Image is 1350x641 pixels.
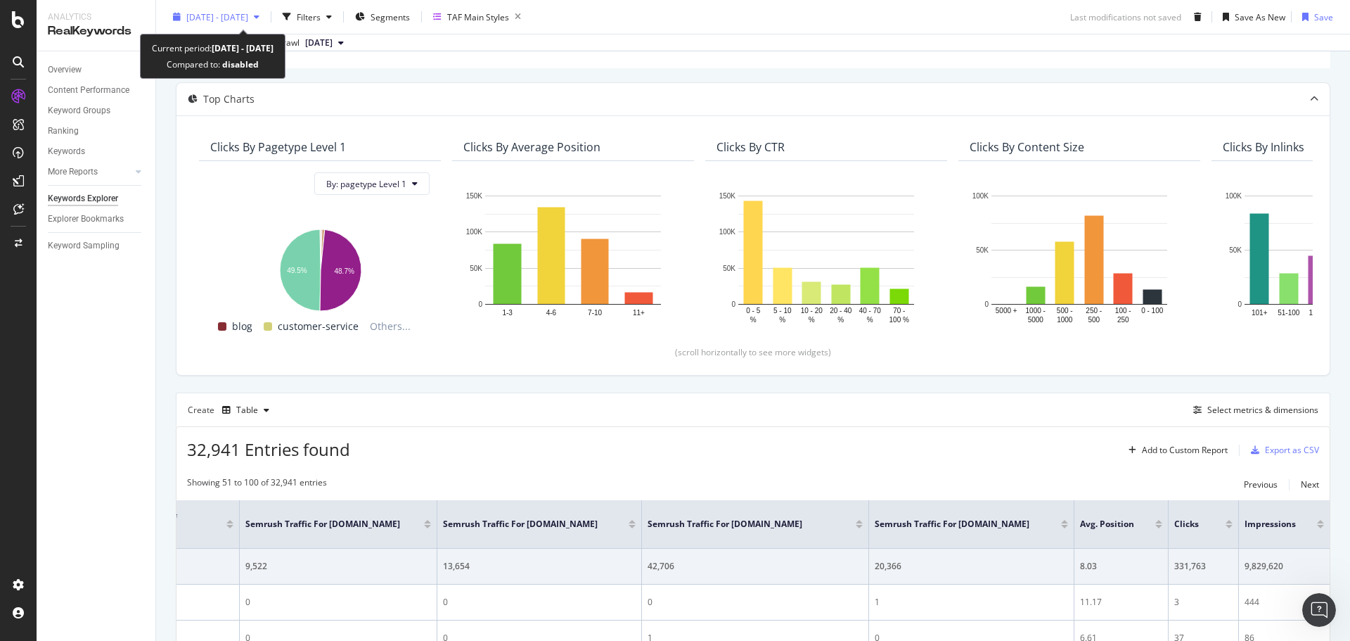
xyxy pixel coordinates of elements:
[48,103,146,118] a: Keyword Groups
[893,306,905,314] text: 70 -
[48,239,146,253] a: Keyword Sampling
[48,11,144,23] div: Analytics
[1245,560,1324,573] div: 9,829,620
[1278,308,1300,316] text: 51-100
[773,306,792,314] text: 5 - 10
[443,518,607,531] span: Semrush Traffic for [DOMAIN_NAME]
[186,11,248,23] span: [DATE] - [DATE]
[478,300,482,308] text: 0
[1080,596,1162,609] div: 11.17
[334,267,354,275] text: 48.7%
[48,63,82,77] div: Overview
[326,178,406,190] span: By: pagetype Level 1
[1223,140,1304,154] div: Clicks By Inlinks
[1207,404,1318,416] div: Select metrics & dimensions
[719,228,736,236] text: 100K
[187,438,350,461] span: 32,941 Entries found
[716,140,785,154] div: Clicks By CTR
[731,300,735,308] text: 0
[1309,308,1327,316] text: 16-50
[48,212,124,227] div: Explorer Bookmarks
[648,560,863,573] div: 42,706
[719,192,736,200] text: 150K
[463,189,683,325] svg: A chart.
[463,140,600,154] div: Clicks By Average Position
[976,246,989,254] text: 50K
[1244,476,1278,493] button: Previous
[1226,192,1242,200] text: 100K
[245,596,431,609] div: 0
[300,34,349,51] button: [DATE]
[349,6,416,28] button: Segments
[970,189,1189,325] div: A chart.
[801,306,823,314] text: 10 - 20
[210,222,430,313] div: A chart.
[867,315,873,323] text: %
[1245,439,1319,462] button: Export as CSV
[48,23,144,39] div: RealKeywords
[48,63,146,77] a: Overview
[48,144,146,159] a: Keywords
[48,191,146,206] a: Keywords Explorer
[212,42,274,54] b: [DATE] - [DATE]
[48,124,79,139] div: Ranking
[364,318,416,335] span: Others...
[1115,306,1131,314] text: 100 -
[875,560,1068,573] div: 20,366
[48,103,110,118] div: Keyword Groups
[193,346,1313,358] div: (scroll horizontally to see more widgets)
[1123,439,1228,462] button: Add to Custom Report
[875,518,1040,531] span: Semrush Traffic for [DOMAIN_NAME]
[970,140,1084,154] div: Clicks By Content Size
[875,596,1068,609] div: 1
[470,264,482,272] text: 50K
[1314,11,1333,23] div: Save
[984,300,989,308] text: 0
[746,306,760,314] text: 0 - 5
[48,83,129,98] div: Content Performance
[443,560,636,573] div: 13,654
[502,308,513,316] text: 1-3
[371,11,410,23] span: Segments
[633,308,645,316] text: 11+
[210,140,346,154] div: Clicks By pagetype Level 1
[1117,315,1129,323] text: 250
[1080,560,1162,573] div: 8.03
[48,165,98,179] div: More Reports
[167,56,259,72] div: Compared to:
[648,596,863,609] div: 0
[1141,306,1164,314] text: 0 - 100
[314,172,430,195] button: By: pagetype Level 1
[232,318,252,335] span: blog
[48,124,146,139] a: Ranking
[1245,518,1296,531] span: Impressions
[1265,444,1319,456] div: Export as CSV
[1028,315,1044,323] text: 5000
[588,308,602,316] text: 7-10
[972,192,989,200] text: 100K
[48,212,146,227] a: Explorer Bookmarks
[427,6,527,28] button: TAF Main Styles
[837,315,844,323] text: %
[188,399,275,421] div: Create
[859,306,882,314] text: 40 - 70
[245,560,431,573] div: 9,522
[1086,306,1102,314] text: 250 -
[466,228,483,236] text: 100K
[1026,306,1046,314] text: 1000 -
[1217,6,1285,28] button: Save As New
[187,476,327,493] div: Showing 51 to 100 of 32,941 entries
[830,306,852,314] text: 20 - 40
[48,191,118,206] div: Keywords Explorer
[1237,300,1242,308] text: 0
[1174,596,1233,609] div: 3
[809,315,815,323] text: %
[277,6,337,28] button: Filters
[1302,593,1336,627] iframe: Intercom live chat
[1080,518,1134,531] span: Avg. Position
[1301,476,1319,493] button: Next
[217,399,275,421] button: Table
[648,518,835,531] span: Semrush Traffic for [DOMAIN_NAME]
[48,83,146,98] a: Content Performance
[1174,560,1233,573] div: 331,763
